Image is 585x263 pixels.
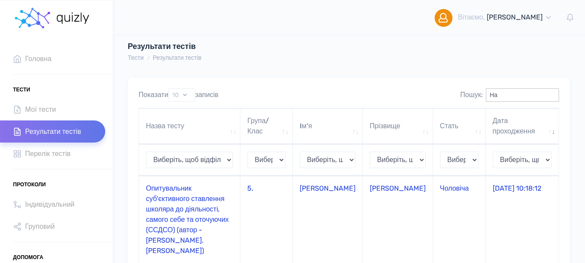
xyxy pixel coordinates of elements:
[139,88,219,102] label: Показати записів
[433,108,486,144] th: Стать: активувати для сортування стовпців за зростанням
[486,108,559,144] th: Дата проходження: активувати для сортування стовпців за зростанням
[486,176,559,263] td: [DATE] 10:18:12
[128,53,201,62] nav: breadcrumb
[460,88,559,102] label: Пошук:
[139,108,240,144] th: Назва тесту: активувати для сортування стовпців за зростанням
[363,176,433,263] td: [PERSON_NAME]
[25,126,81,137] span: Результати тестів
[13,5,52,31] img: homepage
[13,178,46,191] span: Протоколи
[168,88,195,102] select: Показатизаписів
[128,42,380,52] h4: Результати тестів
[293,176,363,263] td: [PERSON_NAME]
[139,176,240,263] td: Опитувальник суб'єктивного ставлення школяра до діяльності, самого себе та оточуючих (ССДСО) (авт...
[25,198,74,210] span: Індивідуальний
[25,221,55,232] span: Груповий
[486,88,559,102] input: Пошук:
[487,13,543,21] span: [PERSON_NAME]
[240,108,292,144] th: Група/Клас: активувати для сортування стовпців за зростанням
[13,83,30,96] span: Тести
[25,53,52,65] span: Головна
[56,13,91,24] img: homepage
[144,53,202,62] li: Результати тестів
[25,148,71,159] span: Перелік тестів
[363,108,433,144] th: Прізвище: активувати для сортування стовпців за зростанням
[13,0,91,35] a: homepage homepage
[433,176,486,263] td: Чоловіча
[128,53,144,62] li: Тести
[240,176,292,263] td: 5.
[293,108,363,144] th: Iм'я: активувати для сортування стовпців за зростанням
[25,104,56,115] span: Мої тести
